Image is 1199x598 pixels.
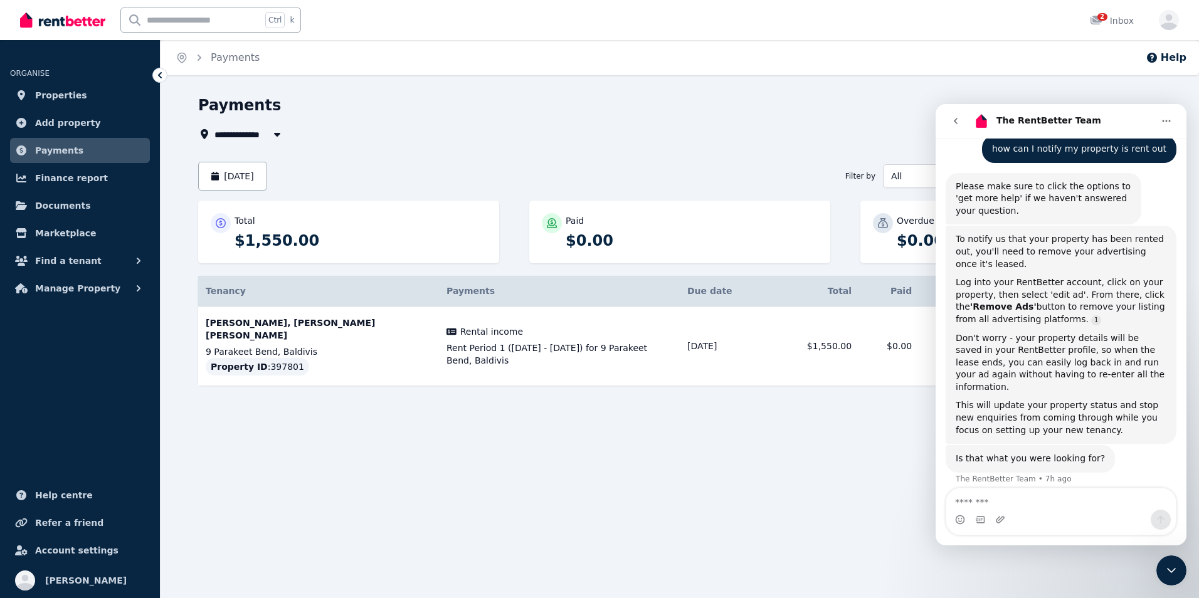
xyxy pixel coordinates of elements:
span: Help centre [35,488,93,503]
th: Overdue [919,276,1009,307]
div: : 397801 [206,358,309,375]
a: Finance report [10,165,150,191]
span: [PERSON_NAME] [45,573,127,588]
th: Paid [859,276,919,307]
span: Finance report [35,170,108,186]
a: Documents [10,193,150,218]
button: Manage Property [10,276,150,301]
a: Refer a friend [10,510,150,535]
th: Due date [680,276,769,307]
span: Add property [35,115,101,130]
a: Help centre [10,483,150,508]
a: Add property [10,110,150,135]
span: k [290,15,294,25]
img: RentBetter [20,11,105,29]
span: 2 [1097,13,1107,21]
nav: Breadcrumb [161,40,275,75]
button: Help [1146,50,1186,65]
span: Marketplace [35,226,96,241]
td: $0.00 [859,307,919,386]
iframe: Intercom live chat [936,104,1186,545]
span: ORGANISE [10,69,50,78]
a: Account settings [10,538,150,563]
th: Tenancy [198,276,439,307]
div: Inbox [1090,14,1134,27]
p: Total [235,214,255,227]
span: Filter by [845,171,875,181]
iframe: Intercom live chat [1156,555,1186,585]
p: $0.00 [566,231,818,251]
span: Property ID [211,360,268,373]
span: Manage Property [35,281,120,296]
span: Rental income [460,325,523,338]
button: All [883,164,1043,188]
a: Properties [10,83,150,108]
a: Payments [211,51,260,63]
p: Overdue [897,214,934,227]
span: Properties [35,88,87,103]
td: $1,550.00 [769,307,859,386]
span: Documents [35,198,91,213]
span: Payments [446,286,495,296]
span: Ctrl [265,12,285,28]
button: Find a tenant [10,248,150,273]
span: Payments [35,143,83,158]
span: Rent Period 1 ([DATE] - [DATE]) for 9 Parakeet Bend, Baldivis [446,342,672,367]
a: Marketplace [10,221,150,246]
span: Account settings [35,543,119,558]
span: Refer a friend [35,515,103,530]
span: Find a tenant [35,253,102,268]
p: $0.00 [897,231,1149,251]
span: All [891,170,1018,182]
p: 9 Parakeet Bend, Baldivis [206,345,431,358]
p: $1,550.00 [235,231,487,251]
button: [DATE] [198,162,267,191]
a: Payments [10,138,150,163]
p: [PERSON_NAME], [PERSON_NAME] [PERSON_NAME] [206,317,431,342]
h1: Payments [198,95,281,115]
th: Total [769,276,859,307]
td: [DATE] [680,307,769,386]
p: Paid [566,214,584,227]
